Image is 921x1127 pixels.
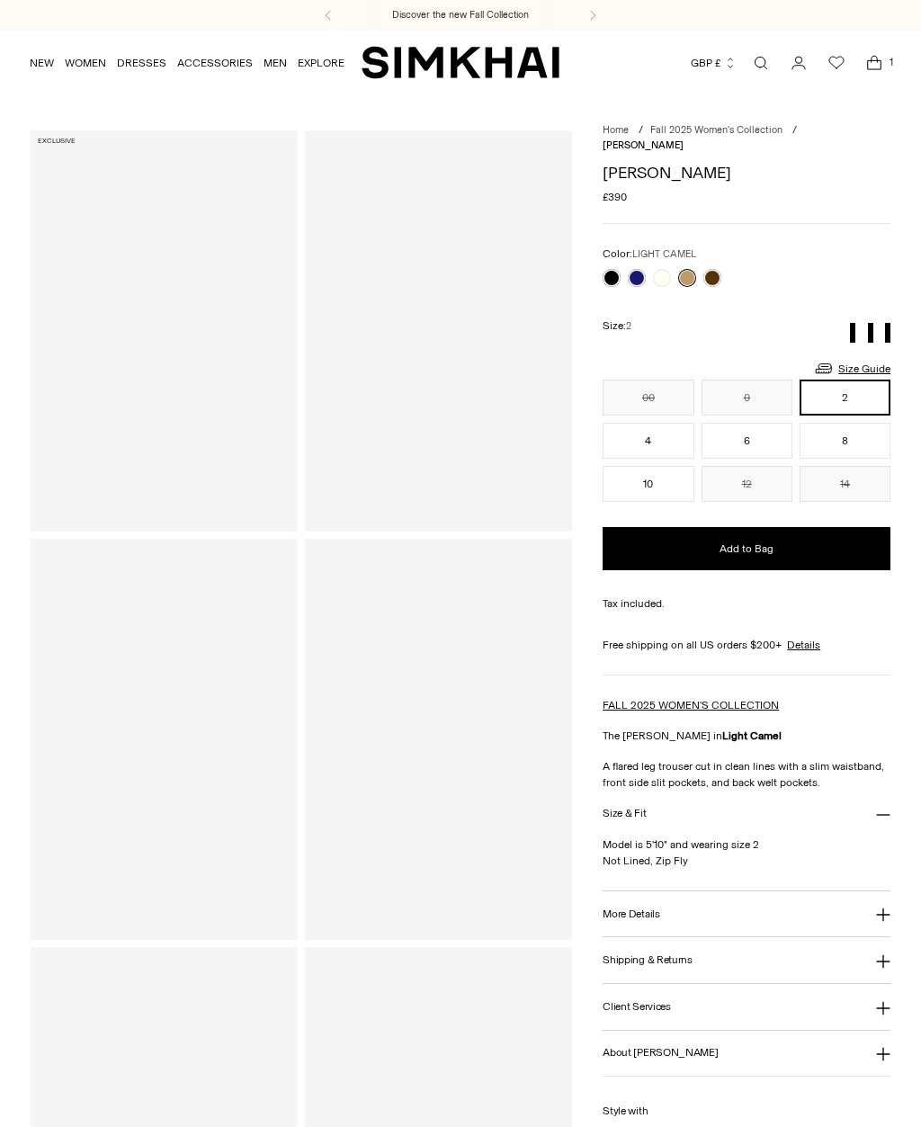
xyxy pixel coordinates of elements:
[800,380,890,416] button: 2
[603,891,890,937] button: More Details
[603,1031,890,1077] button: About [PERSON_NAME]
[603,123,890,153] nav: breadcrumbs
[722,729,782,742] strong: Light Camel
[800,466,890,502] button: 14
[305,130,572,532] a: Kenna Trouser
[626,320,631,332] span: 2
[603,758,890,791] p: A flared leg trouser cut in clean lines with a slim waistband, front side slit pockets, and back ...
[603,808,646,819] h3: Size & Fit
[177,43,253,83] a: ACCESSORIES
[632,248,696,260] span: LIGHT CAMEL
[702,380,792,416] button: 0
[787,637,820,653] a: Details
[298,43,344,83] a: EXPLORE
[691,43,737,83] button: GBP £
[603,728,890,744] p: The [PERSON_NAME] in
[813,357,890,380] a: Size Guide
[30,43,54,83] a: NEW
[603,423,693,459] button: 4
[603,124,629,136] a: Home
[603,836,890,869] p: Model is 5'10" and wearing size 2 Not Lined, Zip Fly
[362,45,559,80] a: SIMKHAI
[603,139,684,151] span: [PERSON_NAME]
[603,954,693,966] h3: Shipping & Returns
[31,539,298,940] a: Kenna Trouser
[603,189,627,205] span: £390
[603,246,696,263] label: Color:
[603,1001,671,1013] h3: Client Services
[603,791,890,836] button: Size & Fit
[800,423,890,459] button: 8
[31,130,298,532] a: Kenna Trouser
[856,45,892,81] a: Open cart modal
[650,124,782,136] a: Fall 2025 Women's Collection
[603,908,659,920] h3: More Details
[603,984,890,1030] button: Client Services
[603,527,890,570] button: Add to Bag
[781,45,817,81] a: Go to the account page
[603,637,890,653] div: Free shipping on all US orders $200+
[743,45,779,81] a: Open search modal
[883,54,899,70] span: 1
[603,466,693,502] button: 10
[603,699,779,711] a: FALL 2025 WOMEN'S COLLECTION
[603,595,890,612] div: Tax included.
[65,43,106,83] a: WOMEN
[603,937,890,983] button: Shipping & Returns
[720,541,773,557] span: Add to Bag
[818,45,854,81] a: Wishlist
[702,466,792,502] button: 12
[792,123,797,139] div: /
[603,318,631,335] label: Size:
[702,423,792,459] button: 6
[603,380,693,416] button: 00
[639,123,643,139] div: /
[305,539,572,940] a: Kenna Trouser
[392,8,529,22] a: Discover the new Fall Collection
[117,43,166,83] a: DRESSES
[264,43,287,83] a: MEN
[603,1047,718,1059] h3: About [PERSON_NAME]
[603,165,890,181] h1: [PERSON_NAME]
[603,1105,890,1117] h6: Style with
